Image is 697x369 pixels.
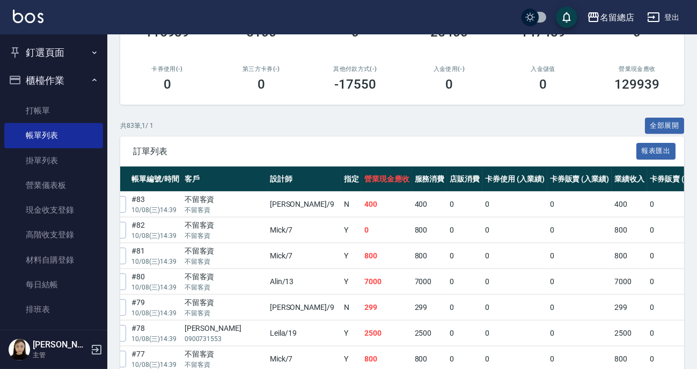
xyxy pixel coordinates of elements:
td: Mick /7 [267,243,341,269]
td: 400 [612,192,647,217]
td: Y [341,243,362,269]
td: 0 [447,295,482,320]
button: 櫃檯作業 [4,67,103,95]
td: 299 [612,295,647,320]
td: 0 [547,295,612,320]
button: 釘選頁面 [4,39,103,67]
td: 0 [547,192,612,217]
h2: 其他付款方式(-) [321,66,389,73]
div: 不留客資 [185,297,265,308]
td: 0 [547,321,612,346]
td: [PERSON_NAME] /9 [267,295,341,320]
h5: [PERSON_NAME] [33,339,87,350]
p: 不留客資 [185,205,265,215]
h2: 營業現金應收 [603,66,671,73]
td: 0 [447,243,482,269]
td: 0 [482,321,547,346]
td: 299 [412,295,447,320]
button: 報表匯出 [636,143,676,160]
button: save [556,6,577,28]
h3: 0 [258,77,265,92]
td: 2500 [612,321,647,346]
td: 800 [412,243,447,269]
p: 0900731553 [185,334,265,344]
h3: -17550 [334,77,376,92]
th: 營業現金應收 [362,167,412,192]
td: 0 [447,269,482,294]
td: Leila /19 [267,321,341,346]
p: 10/08 (三) 14:39 [131,283,179,292]
p: 10/08 (三) 14:39 [131,257,179,266]
h3: 0 [445,77,453,92]
td: 0 [547,269,612,294]
div: 不留客資 [185,349,265,360]
td: #80 [129,269,182,294]
h2: 卡券使用(-) [133,66,201,73]
p: 10/08 (三) 14:39 [131,334,179,344]
td: Mick /7 [267,218,341,243]
td: 7000 [612,269,647,294]
button: 全部展開 [645,118,685,134]
button: 登出 [643,8,684,27]
h3: 0 [539,77,547,92]
p: 不留客資 [185,257,265,266]
td: 400 [412,192,447,217]
h3: 129939 [615,77,660,92]
td: 0 [482,269,547,294]
div: 不留客資 [185,220,265,231]
a: 營業儀表板 [4,173,103,198]
td: 0 [547,218,612,243]
a: 排班表 [4,297,103,322]
a: 打帳單 [4,98,103,123]
button: 名留總店 [583,6,639,28]
td: 800 [612,218,647,243]
div: 名留總店 [600,11,634,24]
td: N [341,192,362,217]
div: 不留客資 [185,271,265,283]
th: 卡券使用 (入業績) [482,167,547,192]
td: 0 [362,218,412,243]
th: 卡券販賣 (入業績) [547,167,612,192]
td: 2500 [362,321,412,346]
td: [PERSON_NAME] /9 [267,192,341,217]
a: 現金收支登錄 [4,198,103,222]
p: 10/08 (三) 14:39 [131,308,179,318]
th: 客戶 [182,167,267,192]
p: 共 83 筆, 1 / 1 [120,121,153,131]
td: Alin /13 [267,269,341,294]
td: 0 [482,243,547,269]
td: #83 [129,192,182,217]
p: 不留客資 [185,283,265,292]
td: #78 [129,321,182,346]
td: Y [341,269,362,294]
td: Y [341,321,362,346]
td: 2500 [412,321,447,346]
td: Y [341,218,362,243]
td: N [341,295,362,320]
td: #81 [129,243,182,269]
td: 0 [447,321,482,346]
a: 高階收支登錄 [4,222,103,247]
th: 業績收入 [612,167,647,192]
th: 帳單編號/時間 [129,167,182,192]
p: 不留客資 [185,308,265,318]
img: Person [9,339,30,360]
a: 現場電腦打卡 [4,322,103,346]
p: 不留客資 [185,231,265,241]
th: 設計師 [267,167,341,192]
p: 10/08 (三) 14:39 [131,231,179,241]
p: 10/08 (三) 14:39 [131,205,179,215]
div: 不留客資 [185,194,265,205]
p: 主管 [33,350,87,360]
td: 0 [447,192,482,217]
td: 0 [547,243,612,269]
td: 7000 [412,269,447,294]
span: 訂單列表 [133,146,636,157]
h2: 第三方卡券(-) [227,66,295,73]
a: 掛單列表 [4,148,103,173]
td: 800 [362,243,412,269]
td: 400 [362,192,412,217]
a: 帳單列表 [4,123,103,148]
td: 0 [482,192,547,217]
td: #82 [129,218,182,243]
